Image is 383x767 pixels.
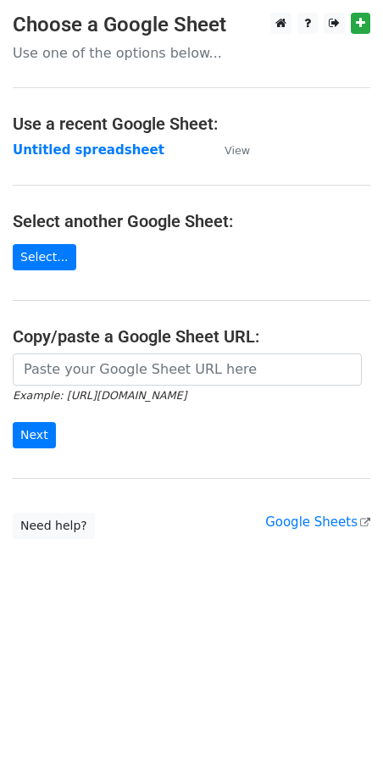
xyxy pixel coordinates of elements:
[13,44,370,62] p: Use one of the options below...
[13,13,370,37] h3: Choose a Google Sheet
[13,326,370,347] h4: Copy/paste a Google Sheet URL:
[265,514,370,530] a: Google Sheets
[208,142,250,158] a: View
[13,211,370,231] h4: Select another Google Sheet:
[13,389,186,402] small: Example: [URL][DOMAIN_NAME]
[13,114,370,134] h4: Use a recent Google Sheet:
[13,422,56,448] input: Next
[225,144,250,157] small: View
[13,244,76,270] a: Select...
[13,353,362,386] input: Paste your Google Sheet URL here
[13,513,95,539] a: Need help?
[13,142,164,158] a: Untitled spreadsheet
